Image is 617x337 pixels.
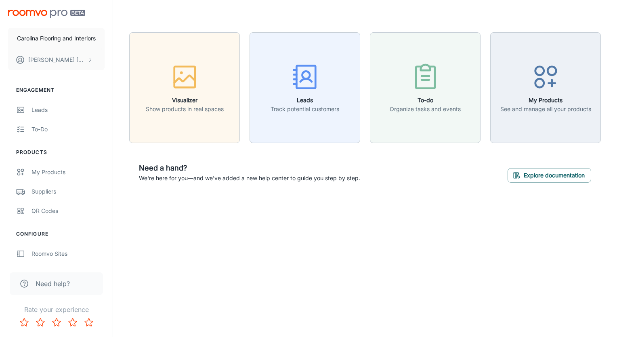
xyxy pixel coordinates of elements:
[139,162,360,174] h6: Need a hand?
[31,206,105,215] div: QR Codes
[390,105,461,114] p: Organize tasks and events
[500,105,591,114] p: See and manage all your products
[490,83,601,91] a: My ProductsSee and manage all your products
[8,10,85,18] img: Roomvo PRO Beta
[500,96,591,105] h6: My Products
[8,28,105,49] button: Carolina Flooring and Interiors
[31,105,105,114] div: Leads
[146,105,224,114] p: Show products in real spaces
[271,105,339,114] p: Track potential customers
[31,187,105,196] div: Suppliers
[129,32,240,143] button: VisualizerShow products in real spaces
[8,49,105,70] button: [PERSON_NAME] [PERSON_NAME]
[508,171,591,179] a: Explore documentation
[31,168,105,177] div: My Products
[490,32,601,143] button: My ProductsSee and manage all your products
[271,96,339,105] h6: Leads
[508,168,591,183] button: Explore documentation
[31,125,105,134] div: To-do
[250,32,360,143] button: LeadsTrack potential customers
[250,83,360,91] a: LeadsTrack potential customers
[139,174,360,183] p: We're here for you—and we've added a new help center to guide you step by step.
[370,32,481,143] button: To-doOrganize tasks and events
[370,83,481,91] a: To-doOrganize tasks and events
[390,96,461,105] h6: To-do
[146,96,224,105] h6: Visualizer
[17,34,96,43] p: Carolina Flooring and Interiors
[28,55,85,64] p: [PERSON_NAME] [PERSON_NAME]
